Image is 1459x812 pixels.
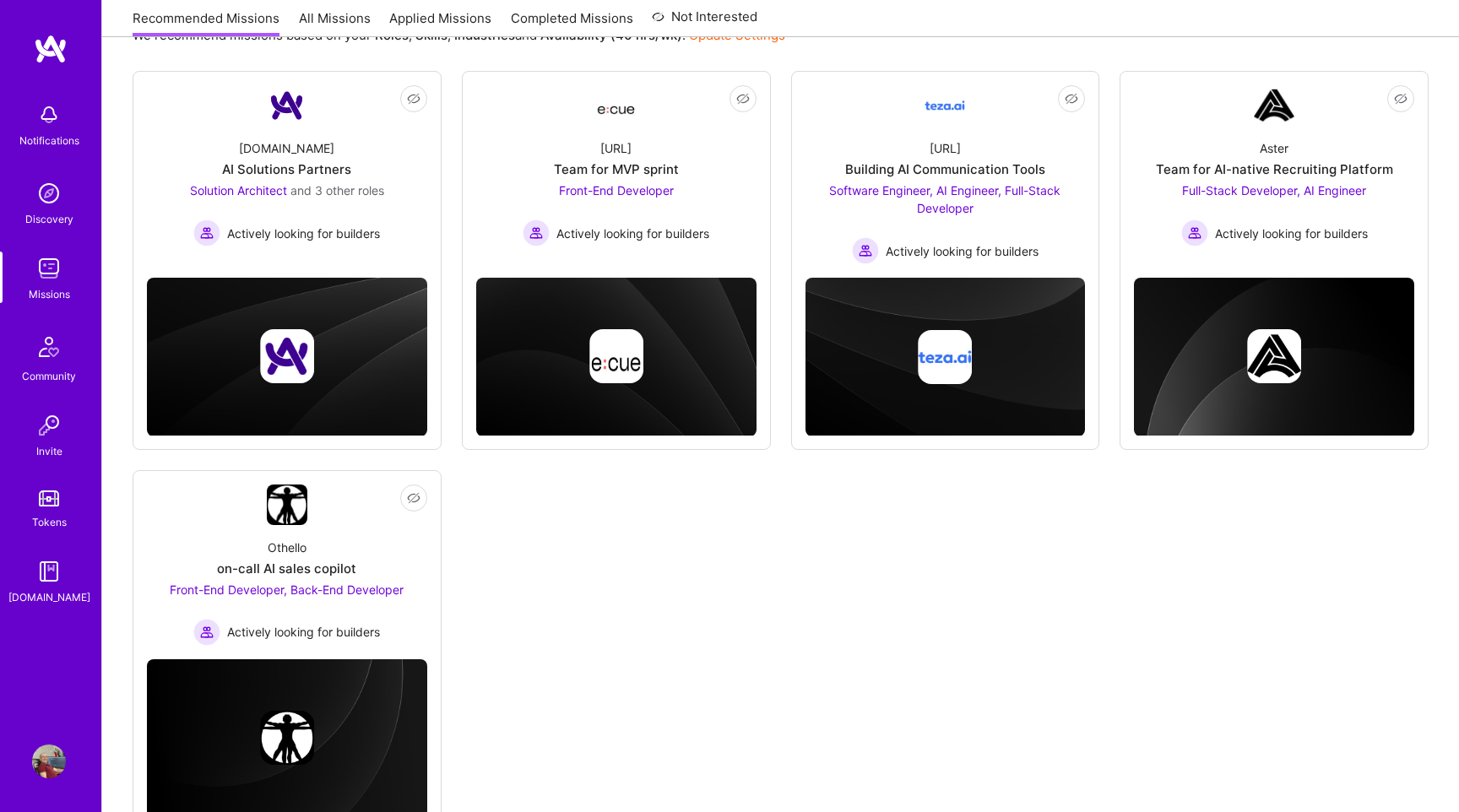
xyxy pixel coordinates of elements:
img: Actively looking for builders [1181,219,1208,246]
div: [URL] [600,139,632,157]
div: Missions [29,285,70,303]
span: Actively looking for builders [227,623,380,641]
div: [DOMAIN_NAME] [239,139,334,157]
span: Actively looking for builders [556,225,709,242]
div: Invite [36,442,62,460]
div: [DOMAIN_NAME] [8,588,90,606]
span: Full-Stack Developer, AI Engineer [1182,183,1366,198]
img: cover [1134,278,1414,436]
div: on-call AI sales copilot [217,560,356,577]
a: Company LogoAsterTeam for AI-native Recruiting PlatformFull-Stack Developer, AI Engineer Actively... [1134,85,1414,253]
div: Team for AI-native Recruiting Platform [1156,160,1393,178]
img: User Avatar [32,744,66,778]
div: [URL] [930,139,961,157]
div: Team for MVP sprint [554,160,679,178]
i: icon EyeClosed [1065,92,1078,106]
img: logo [34,34,68,64]
img: Company logo [260,711,314,765]
img: bell [32,98,66,132]
i: icon EyeClosed [407,92,420,106]
img: tokens [39,490,59,506]
img: Actively looking for builders [523,219,550,246]
img: Company Logo [925,85,965,126]
div: Community [22,367,76,385]
img: Actively looking for builders [852,237,879,264]
img: Company logo [589,329,643,383]
img: Company logo [918,330,972,384]
a: Company Logo[URL]Building AI Communication ToolsSoftware Engineer, AI Engineer, Full-Stack Develo... [805,85,1086,264]
a: Company Logo[DOMAIN_NAME]AI Solutions PartnersSolution Architect and 3 other rolesActively lookin... [147,85,427,253]
span: Actively looking for builders [886,242,1039,260]
div: Discovery [25,210,73,228]
img: cover [147,278,427,436]
a: Not Interested [652,7,757,37]
img: Company Logo [596,90,637,121]
img: Invite [32,409,66,442]
a: Company Logo[URL]Team for MVP sprintFront-End Developer Actively looking for buildersActively loo... [476,85,757,253]
span: Actively looking for builders [1215,225,1368,242]
div: AI Solutions Partners [222,160,351,178]
img: Company Logo [1254,85,1294,126]
span: Front-End Developer, Back-End Developer [170,582,404,597]
img: Company Logo [267,484,307,525]
i: icon EyeClosed [736,92,750,106]
a: Recommended Missions [133,9,279,37]
img: teamwork [32,252,66,285]
a: Applied Missions [389,9,491,37]
span: and 3 other roles [290,183,384,198]
img: Company logo [1247,329,1301,383]
a: All Missions [299,9,371,37]
div: Notifications [19,132,79,149]
img: discovery [32,176,66,210]
img: guide book [32,555,66,588]
img: Company logo [260,329,314,383]
span: Solution Architect [190,183,287,198]
img: cover [476,278,757,436]
a: Company LogoOthelloon-call AI sales copilotFront-End Developer, Back-End Developer Actively looki... [147,484,427,646]
span: Actively looking for builders [227,225,380,242]
img: Company Logo [267,85,307,126]
div: Othello [268,539,306,556]
div: Building AI Communication Tools [845,160,1045,178]
img: Actively looking for builders [193,219,220,246]
div: Tokens [32,513,67,531]
i: icon EyeClosed [407,491,420,505]
i: icon EyeClosed [1394,92,1407,106]
a: Completed Missions [511,9,633,37]
span: Front-End Developer [559,183,674,198]
div: Aster [1260,139,1288,157]
img: cover [805,278,1086,436]
span: Software Engineer, AI Engineer, Full-Stack Developer [829,183,1060,215]
img: Actively looking for builders [193,619,220,646]
img: Community [29,327,69,367]
a: User Avatar [28,744,70,778]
